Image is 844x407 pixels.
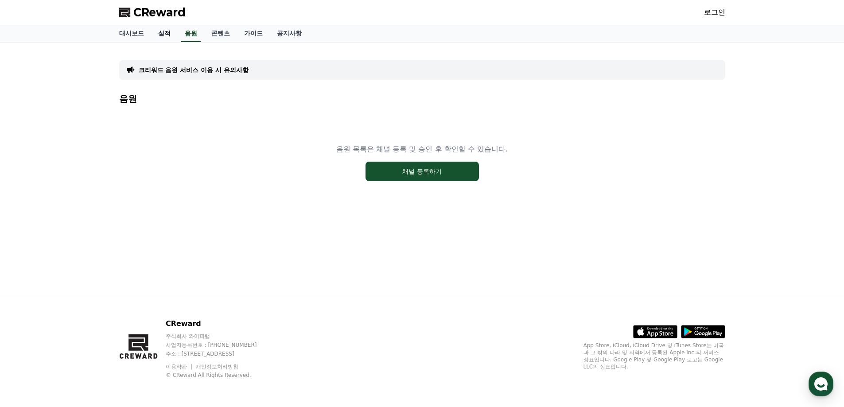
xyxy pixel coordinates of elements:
a: 로그인 [704,7,725,18]
p: 음원 목록은 채널 등록 및 승인 후 확인할 수 있습니다. [336,144,508,155]
span: CReward [133,5,186,19]
a: 설정 [114,281,170,303]
a: 개인정보처리방침 [196,364,238,370]
span: 설정 [137,294,148,301]
p: CReward [166,318,274,329]
a: 공지사항 [270,25,309,42]
a: 음원 [181,25,201,42]
a: 대화 [58,281,114,303]
h4: 음원 [119,94,725,104]
p: © CReward All Rights Reserved. [166,372,274,379]
button: 채널 등록하기 [366,162,479,181]
a: 콘텐츠 [204,25,237,42]
p: 주식회사 와이피랩 [166,333,274,340]
p: 주소 : [STREET_ADDRESS] [166,350,274,357]
span: 홈 [28,294,33,301]
a: 이용약관 [166,364,194,370]
a: 실적 [151,25,178,42]
p: App Store, iCloud, iCloud Drive 및 iTunes Store는 미국과 그 밖의 나라 및 지역에서 등록된 Apple Inc.의 서비스 상표입니다. Goo... [583,342,725,370]
a: CReward [119,5,186,19]
a: 크리워드 음원 서비스 이용 시 유의사항 [139,66,249,74]
p: 사업자등록번호 : [PHONE_NUMBER] [166,341,274,349]
a: 가이드 [237,25,270,42]
a: 대시보드 [112,25,151,42]
a: 홈 [3,281,58,303]
span: 대화 [81,295,92,302]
